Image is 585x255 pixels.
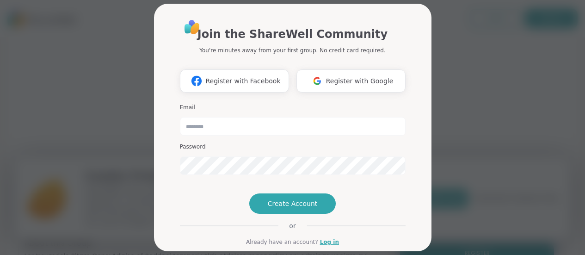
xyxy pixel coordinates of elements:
[188,72,205,89] img: ShareWell Logomark
[246,238,318,246] span: Already have an account?
[197,26,388,43] h1: Join the ShareWell Community
[268,199,318,208] span: Create Account
[180,143,406,151] h3: Password
[205,76,280,86] span: Register with Facebook
[249,193,336,214] button: Create Account
[199,46,385,55] p: You're minutes away from your first group. No credit card required.
[320,238,339,246] a: Log in
[180,69,289,93] button: Register with Facebook
[308,72,326,89] img: ShareWell Logomark
[326,76,394,86] span: Register with Google
[278,221,307,230] span: or
[182,17,203,37] img: ShareWell Logo
[296,69,406,93] button: Register with Google
[180,104,406,112] h3: Email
